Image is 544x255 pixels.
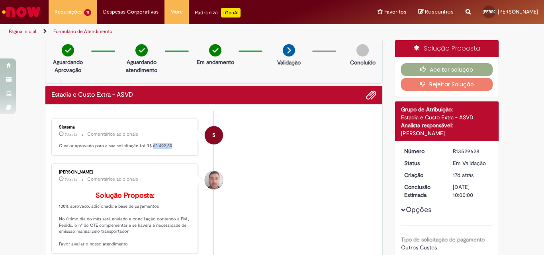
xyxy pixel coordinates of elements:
[212,126,215,145] span: S
[221,8,241,18] p: +GenAi
[401,113,493,121] div: Estadia e Custo Extra - ASVD
[453,171,474,179] span: 17d atrás
[96,191,155,200] b: Solução Proposta:
[398,183,447,199] dt: Conclusão Estimada
[453,159,490,167] div: Em Validação
[65,177,77,182] span: 7d atrás
[65,132,77,137] time: 23/09/2025 12:12:47
[453,147,490,155] div: R13529628
[401,244,437,251] span: Outros Custos
[65,132,77,137] span: 7d atrás
[87,131,138,138] small: Comentários adicionais
[103,8,159,16] span: Despesas Corporativas
[498,8,538,15] span: [PERSON_NAME]
[395,40,499,57] div: Solução Proposta
[55,8,82,16] span: Requisições
[418,8,454,16] a: Rascunhos
[398,171,447,179] dt: Criação
[277,58,301,66] p: Validação
[87,176,138,183] small: Comentários adicionais
[401,121,493,129] div: Analista responsável:
[205,126,223,144] div: System
[65,177,77,182] time: 23/09/2025 12:12:44
[356,44,369,56] img: img-circle-grey.png
[398,147,447,155] dt: Número
[59,170,192,175] div: [PERSON_NAME]
[51,91,133,99] h2: Estadia e Custo Extra - ASVD Histórico de tíquete
[205,171,223,189] div: Luiz Carlos Barsotti Filho
[425,8,454,16] span: Rascunhos
[401,63,493,76] button: Aceitar solução
[135,44,148,56] img: check-circle-green.png
[62,44,74,56] img: check-circle-green.png
[401,78,493,91] button: Rejeitar Solução
[398,159,447,167] dt: Status
[170,8,183,16] span: More
[283,44,295,56] img: arrow-next.png
[453,171,490,179] div: 13/09/2025 12:01:32
[84,9,91,16] span: 11
[401,236,485,243] b: Tipo de solicitação de pagamento
[59,192,192,247] p: 100% aprovado, adicionado a base de pagamentos No último dia do mês será enviado a conciliação co...
[1,4,42,20] img: ServiceNow
[453,171,474,179] time: 13/09/2025 12:01:32
[350,58,376,66] p: Concluído
[195,8,241,18] div: Padroniza
[53,28,112,35] a: Formulário de Atendimento
[453,183,490,199] div: [DATE] 10:00:00
[6,24,357,39] ul: Trilhas de página
[401,129,493,137] div: [PERSON_NAME]
[59,143,192,149] p: O valor aprovado para a sua solicitação foi R$ 62.492,80
[483,9,514,14] span: [PERSON_NAME]
[49,58,87,74] p: Aguardando Aprovação
[384,8,406,16] span: Favoritos
[122,58,161,74] p: Aguardando atendimento
[59,125,192,130] div: Sistema
[401,105,493,113] div: Grupo de Atribuição:
[9,28,36,35] a: Página inicial
[197,58,234,66] p: Em andamento
[209,44,221,56] img: check-circle-green.png
[366,90,376,100] button: Adicionar anexos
